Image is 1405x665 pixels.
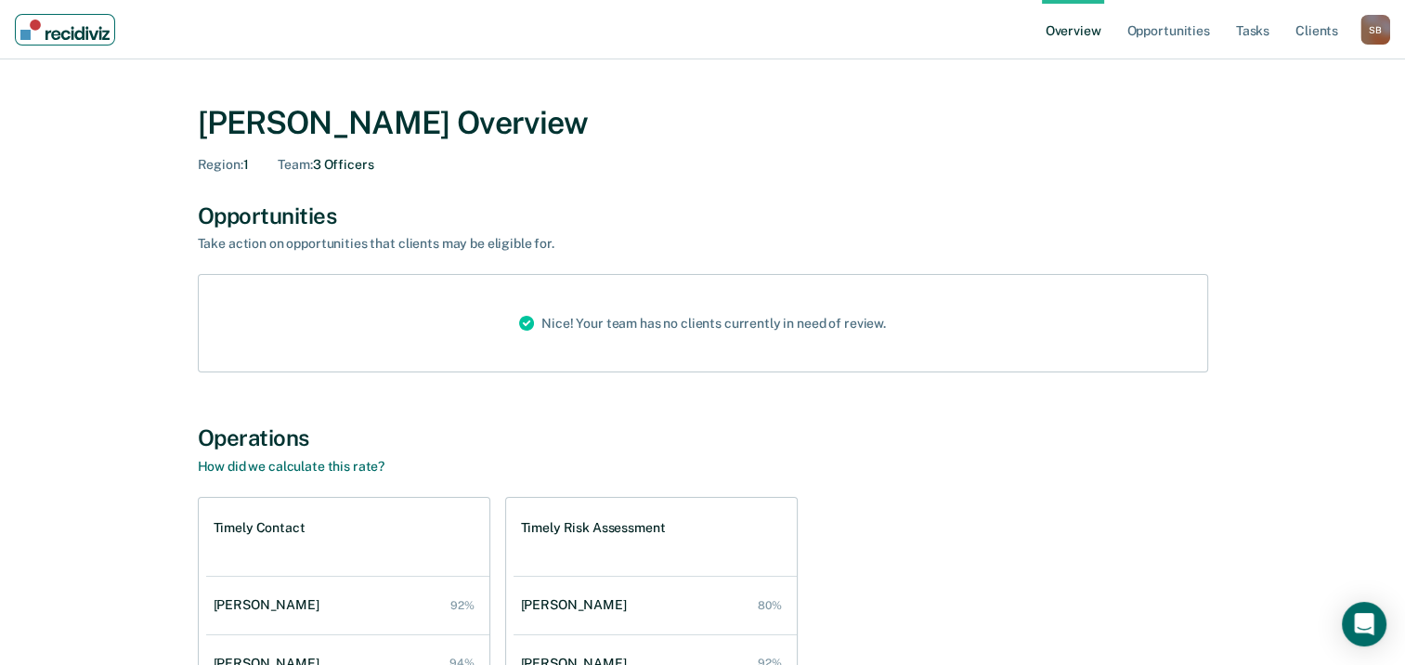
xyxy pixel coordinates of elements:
[521,520,666,536] h1: Timely Risk Assessment
[1342,602,1386,646] div: Open Intercom Messenger
[198,202,1208,229] div: Opportunities
[521,597,634,613] div: [PERSON_NAME]
[214,520,306,536] h1: Timely Contact
[278,157,312,172] span: Team :
[278,157,373,173] div: 3 Officers
[198,157,243,172] span: Region :
[1360,15,1390,45] div: S B
[198,236,848,252] div: Take action on opportunities that clients may be eligible for.
[198,459,385,474] a: How did we calculate this rate?
[450,599,475,612] div: 92%
[198,157,249,173] div: 1
[514,579,797,632] a: [PERSON_NAME] 80%
[504,275,901,372] div: Nice! Your team has no clients currently in need of review.
[214,597,327,613] div: [PERSON_NAME]
[20,20,110,40] img: Recidiviz
[758,599,782,612] div: 80%
[198,104,1208,142] div: [PERSON_NAME] Overview
[198,424,1208,451] div: Operations
[206,579,489,632] a: [PERSON_NAME] 92%
[1360,15,1390,45] button: Profile dropdown button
